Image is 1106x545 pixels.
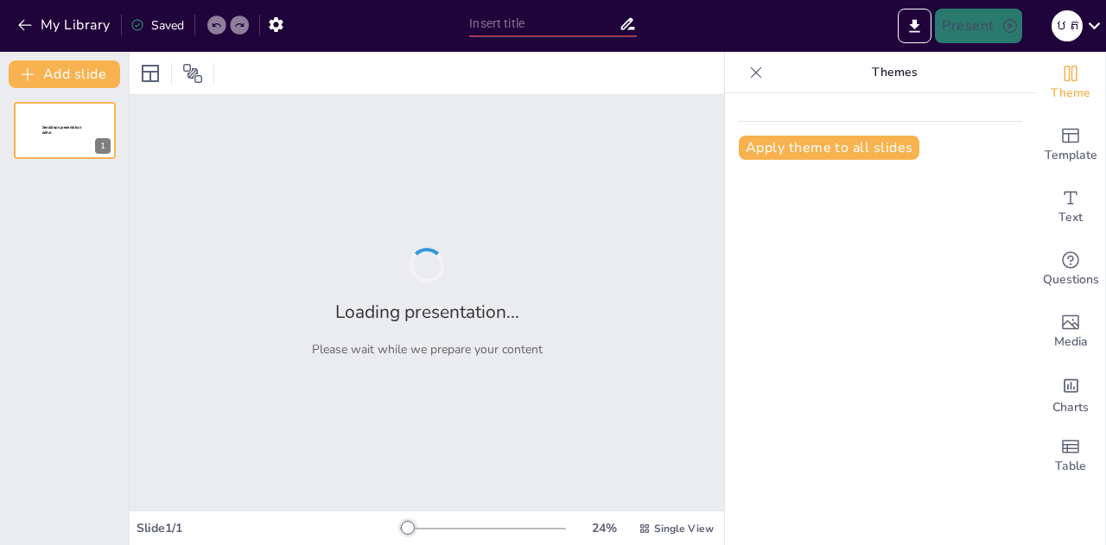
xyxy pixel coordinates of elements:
button: Apply theme to all slides [739,136,919,160]
div: Saved [130,17,184,34]
span: Media [1054,333,1088,352]
p: Please wait while we prepare your content [312,341,543,358]
div: Change the overall theme [1036,52,1105,114]
div: 24 % [583,520,625,536]
div: Add text boxes [1036,176,1105,238]
h2: Loading presentation... [335,300,519,324]
div: Add charts and graphs [1036,363,1105,425]
span: Table [1055,457,1086,476]
div: Get real-time input from your audience [1036,238,1105,301]
span: Text [1058,208,1083,227]
button: Add slide [9,60,120,88]
button: Export to PowerPoint [898,9,931,43]
div: Layout [137,60,164,87]
span: Sendsteps presentation editor [42,125,81,135]
div: Add a table [1036,425,1105,487]
span: Theme [1051,84,1090,103]
span: Position [182,63,203,84]
button: My Library [13,11,118,39]
div: 1 [95,138,111,154]
div: Add ready made slides [1036,114,1105,176]
button: ប ត [1052,9,1083,43]
button: Present [935,9,1021,43]
span: Charts [1052,398,1089,417]
input: Insert title [469,11,618,36]
div: Slide 1 / 1 [137,520,400,536]
span: Template [1045,146,1097,165]
div: 1 [14,102,116,159]
div: Add images, graphics, shapes or video [1036,301,1105,363]
div: ប ត [1052,10,1083,41]
p: Themes [770,52,1019,93]
span: Single View [654,522,714,535]
span: Questions [1043,270,1099,289]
